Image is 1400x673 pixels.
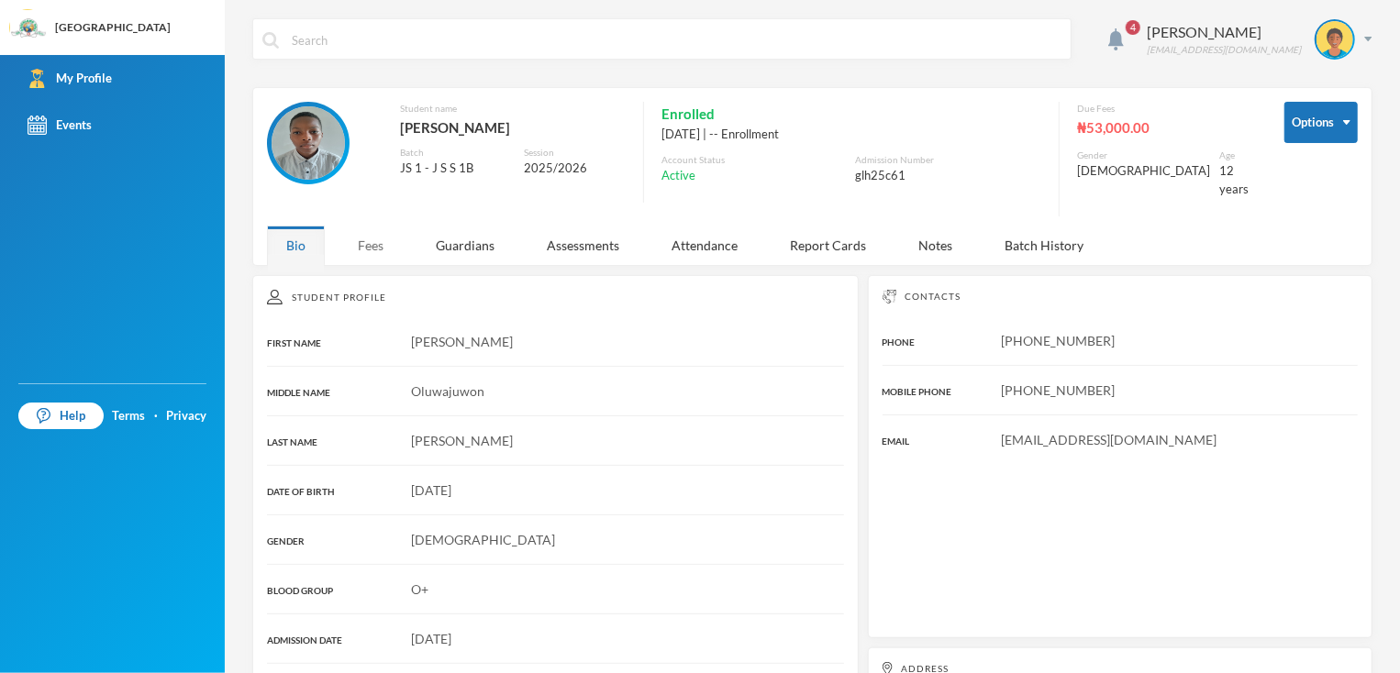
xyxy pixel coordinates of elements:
div: glh25c61 [856,167,1040,185]
div: Notes [899,226,972,265]
span: [DEMOGRAPHIC_DATA] [411,532,555,547]
span: [DATE] [411,482,451,498]
div: 12 years [1220,162,1257,198]
span: O+ [411,581,428,597]
div: Bio [267,226,325,265]
span: Active [662,167,696,185]
div: Guardians [417,226,514,265]
div: Report Cards [771,226,885,265]
div: ₦53,000.00 [1078,116,1257,139]
input: Search [290,19,1061,61]
span: [PERSON_NAME] [411,433,513,448]
a: Privacy [166,407,206,425]
button: Options [1284,102,1358,143]
div: Student name [400,102,624,116]
div: · [154,407,158,425]
div: Student Profile [267,290,844,304]
span: 4 [1126,20,1140,35]
div: Session [524,146,624,160]
span: Oluwajuwon [411,383,484,399]
span: [EMAIL_ADDRESS][DOMAIN_NAME] [1001,432,1217,447]
a: Help [18,403,104,430]
div: Due Fees [1078,102,1257,116]
div: Age [1220,149,1257,162]
div: Account Status [662,153,847,167]
div: Assessments [528,226,639,265]
div: Fees [339,226,403,265]
div: [PERSON_NAME] [1147,21,1301,43]
a: Terms [112,407,145,425]
div: Batch [400,146,510,160]
img: STUDENT [1317,21,1353,58]
div: [DEMOGRAPHIC_DATA] [1078,162,1211,181]
div: Events [28,116,92,135]
img: logo [10,10,47,47]
div: My Profile [28,69,112,88]
span: [DATE] [411,631,451,646]
span: [PERSON_NAME] [411,334,513,349]
div: Contacts [883,290,1358,303]
span: [PHONE_NUMBER] [1001,333,1115,348]
div: [DATE] | -- Enrollment [662,126,1040,144]
div: 2025/2026 [524,160,624,178]
div: Batch History [985,226,1103,265]
span: [PHONE_NUMBER] [1001,382,1115,398]
div: JS 1 - J S S 1B [400,160,510,178]
div: [GEOGRAPHIC_DATA] [55,19,171,36]
span: Enrolled [662,102,716,126]
img: STUDENT [272,106,345,180]
img: search [262,32,279,49]
div: Gender [1078,149,1211,162]
div: Attendance [652,226,757,265]
div: Admission Number [856,153,1040,167]
div: [PERSON_NAME] [400,116,624,139]
div: [EMAIL_ADDRESS][DOMAIN_NAME] [1147,43,1301,57]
